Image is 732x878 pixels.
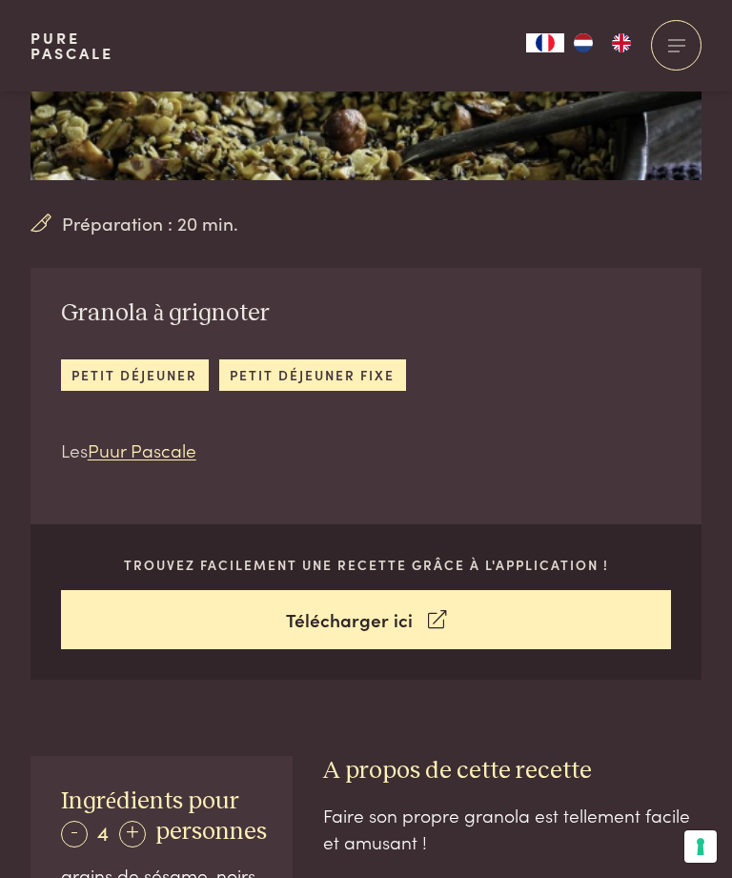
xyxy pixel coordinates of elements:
[119,821,146,847] div: +
[30,31,113,61] a: PurePascale
[62,210,238,237] span: Préparation : 20 min.
[97,818,109,847] span: 4
[526,33,564,52] a: FR
[602,33,640,52] a: EN
[564,33,602,52] a: NL
[61,298,406,329] h2: Granola à grignoter
[323,802,702,856] div: Faire son propre granola est tellement facile et amusant !
[61,437,406,464] p: Les
[61,359,209,391] a: petit déjeuner
[88,437,196,462] a: Puur Pascale
[526,33,564,52] div: Language
[61,590,672,650] a: Télécharger ici
[219,359,406,391] a: petit déjeuner fixe
[564,33,640,52] ul: Language list
[61,555,672,575] p: Trouvez facilement une recette grâce à l'application !
[526,33,640,52] aside: Language selected: Français
[61,789,239,813] span: Ingrédients pour
[61,821,88,847] div: -
[155,820,267,844] span: personnes
[323,756,702,786] h3: A propos de cette recette
[684,830,717,863] button: Vos préférences en matière de consentement pour les technologies de suivi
